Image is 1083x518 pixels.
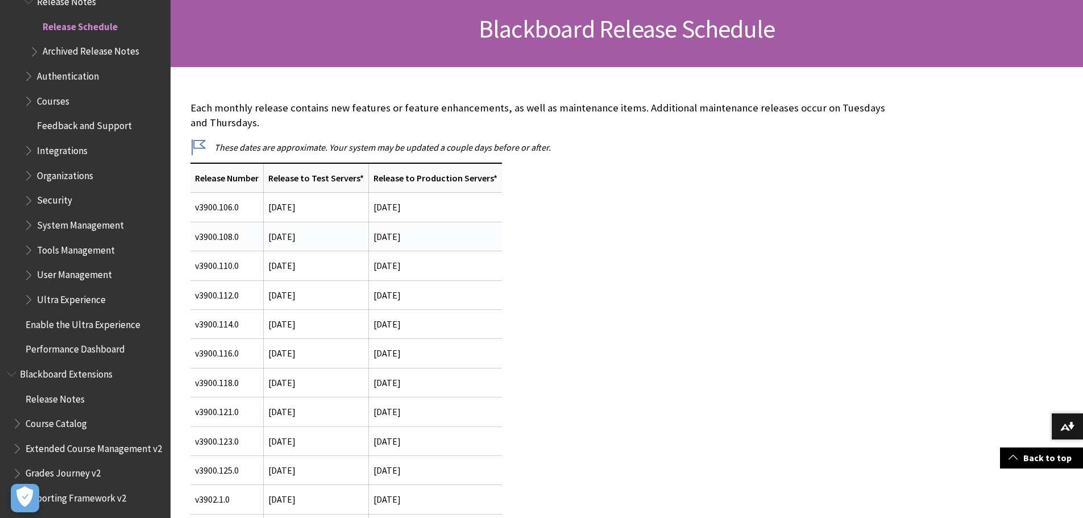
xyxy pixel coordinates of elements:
span: [DATE] [268,406,296,417]
p: Each monthly release contains new features or feature enhancements, as well as maintenance items.... [190,101,895,130]
span: [DATE] [374,289,401,301]
span: System Management [37,216,124,231]
td: v3900.106.0 [190,193,264,222]
td: v3900.112.0 [190,280,264,309]
span: [DATE] [268,436,296,447]
td: [DATE] [263,193,368,222]
span: Tools Management [37,241,115,256]
span: [DATE] [268,347,296,359]
td: [DATE] [368,309,502,338]
td: v3900.123.0 [190,426,264,455]
th: Release to Production Servers* [368,163,502,193]
span: [DATE] [268,465,296,476]
td: [DATE] [263,251,368,280]
span: Grades Journey v2 [26,464,101,479]
th: Release to Test Servers* [263,163,368,193]
span: [DATE] [268,377,296,388]
td: v3900.121.0 [190,397,264,426]
span: Extended Course Management v2 [26,439,162,454]
span: Blackboard Extensions [20,364,113,380]
span: Security [37,191,72,206]
span: Archived Release Notes [43,42,139,57]
td: v3900.125.0 [190,455,264,484]
td: v3900.116.0 [190,339,264,368]
span: Ultra Experience [37,290,106,305]
span: Performance Dashboard [26,339,125,355]
td: [DATE] [368,426,502,455]
td: [DATE] [368,368,502,397]
span: [DATE] [268,289,296,301]
button: Open Preferences [11,484,39,512]
span: Authentication [37,67,99,82]
td: [DATE] [368,339,502,368]
span: Blackboard Release Schedule [479,13,775,44]
td: v3900.108.0 [190,222,264,251]
span: [DATE] [268,494,296,505]
span: Release Notes [26,389,85,405]
td: [DATE] [368,193,502,222]
a: Back to top [1000,447,1083,469]
td: [DATE] [368,485,502,514]
th: Release Number [190,163,264,193]
td: v3900.114.0 [190,309,264,338]
span: Integrations [37,141,88,156]
span: Feedback and Support [37,117,132,132]
td: v3900.118.0 [190,368,264,397]
span: Reporting Framework v2 [26,488,126,504]
td: [DATE] [368,455,502,484]
p: These dates are approximate. Your system may be updated a couple days before or after. [190,141,895,154]
td: [DATE] [368,397,502,426]
td: [DATE] [368,251,502,280]
span: Release Schedule [43,17,118,32]
td: [DATE] [368,222,502,251]
span: [DATE] [268,318,296,330]
span: Courses [37,92,69,107]
span: User Management [37,266,112,281]
span: Course Catalog [26,414,87,429]
td: v3902.1.0 [190,485,264,514]
span: Enable the Ultra Experience [26,315,140,330]
td: v3900.110.0 [190,251,264,280]
span: Organizations [37,166,93,181]
td: [DATE] [263,222,368,251]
